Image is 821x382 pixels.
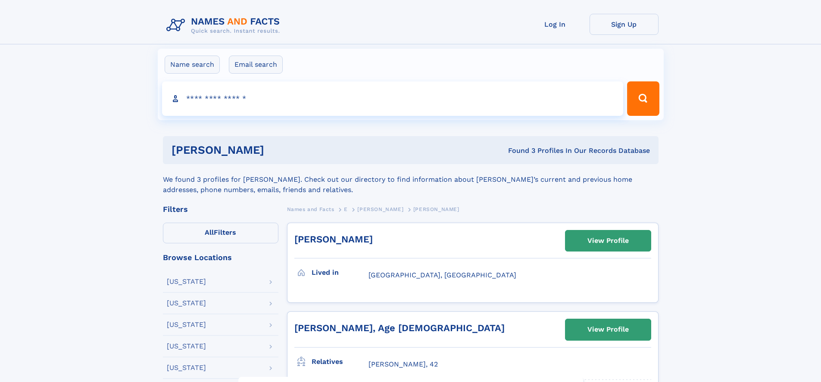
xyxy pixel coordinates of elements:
[162,81,624,116] input: search input
[565,319,651,340] a: View Profile
[413,206,459,212] span: [PERSON_NAME]
[167,364,206,371] div: [US_STATE]
[357,204,403,214] a: [PERSON_NAME]
[167,300,206,307] div: [US_STATE]
[163,254,278,261] div: Browse Locations
[312,265,368,280] h3: Lived in
[368,271,516,279] span: [GEOGRAPHIC_DATA], [GEOGRAPHIC_DATA]
[167,278,206,285] div: [US_STATE]
[386,146,650,155] div: Found 3 Profiles In Our Records Database
[587,231,629,251] div: View Profile
[167,321,206,328] div: [US_STATE]
[165,56,220,74] label: Name search
[294,323,505,333] a: [PERSON_NAME], Age [DEMOGRAPHIC_DATA]
[587,320,629,339] div: View Profile
[294,234,373,245] a: [PERSON_NAME]
[368,360,438,369] a: [PERSON_NAME], 42
[205,228,214,236] span: All
[627,81,659,116] button: Search Button
[344,206,348,212] span: E
[172,145,386,155] h1: [PERSON_NAME]
[357,206,403,212] span: [PERSON_NAME]
[287,204,334,214] a: Names and Facts
[229,56,283,74] label: Email search
[344,204,348,214] a: E
[163,164,659,195] div: We found 3 profiles for [PERSON_NAME]. Check out our directory to find information about [PERSON_...
[167,343,206,350] div: [US_STATE]
[163,205,278,213] div: Filters
[565,230,651,251] a: View Profile
[590,14,659,35] a: Sign Up
[163,14,287,37] img: Logo Names and Facts
[521,14,590,35] a: Log In
[312,354,368,369] h3: Relatives
[163,223,278,243] label: Filters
